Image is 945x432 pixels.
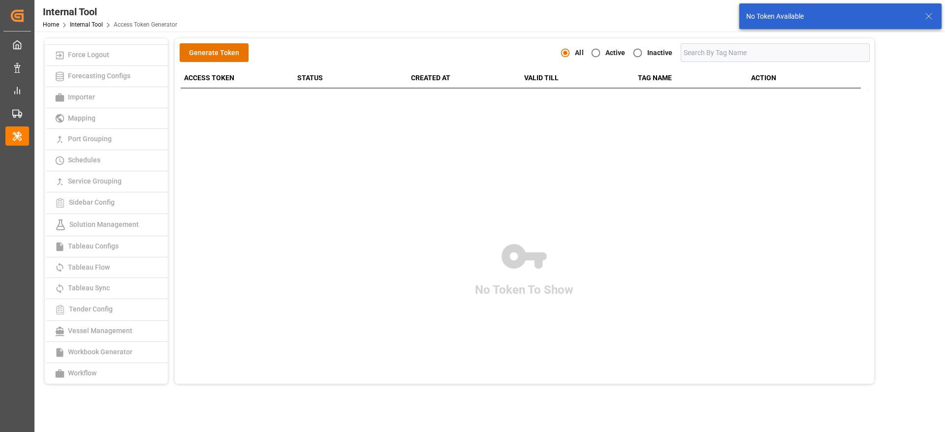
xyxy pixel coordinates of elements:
[65,263,113,271] span: Tableau Flow
[45,108,168,129] a: Mapping
[45,321,168,342] a: Vessel Management
[180,43,249,62] button: Generate Token
[65,51,112,59] span: Force Logout
[408,68,521,88] th: CREATED AT
[45,192,168,214] a: Sidebar Config
[66,305,116,313] span: Tender Config
[45,45,168,66] a: Force Logout
[45,236,168,257] a: Tableau Configs
[45,87,168,108] a: Importer
[65,284,113,292] span: Tableau Sync
[748,68,861,88] th: ACTION
[43,4,177,19] div: Internal Tool
[746,11,915,22] div: No Token Available
[294,68,407,88] th: STATUS
[605,49,626,57] strong: Active
[65,114,98,122] span: Mapping
[45,363,168,384] a: Workflow
[66,220,142,228] span: Solution Management
[521,68,634,88] th: VALID TILL
[45,129,168,150] a: Port Grouping
[65,177,125,185] span: Service Grouping
[45,257,168,278] a: Tableau Flow
[475,281,573,299] p: No Token To Show
[65,327,135,335] span: Vessel Management
[66,198,118,206] span: Sidebar Config
[45,299,168,321] a: Tender Config
[65,348,135,356] span: Workbook Generator
[575,49,583,57] strong: All
[70,21,103,28] a: Internal Tool
[43,21,59,28] a: Home
[65,72,133,80] span: Forecasting Configs
[681,43,870,62] input: Search By Tag Name
[65,135,115,143] span: Port Grouping
[634,68,748,88] th: TAG NAME
[65,369,99,377] span: Workflow
[45,278,168,299] a: Tableau Sync
[45,171,168,192] a: Service Grouping
[45,342,168,363] a: Workbook Generator
[65,242,122,250] span: Tableau Configs
[45,150,168,171] a: Schedules
[45,66,168,87] a: Forecasting Configs
[647,49,673,57] strong: Inactive
[181,68,294,88] th: ACCESS TOKEN
[65,93,98,101] span: Importer
[65,156,103,164] span: Schedules
[45,214,168,236] a: Solution Management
